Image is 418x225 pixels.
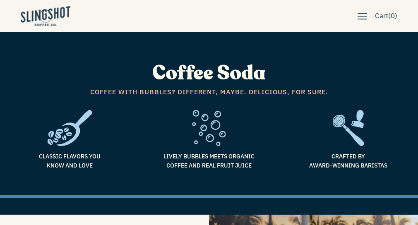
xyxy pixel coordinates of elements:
img: fizz-1636557709766.svg [146,110,273,146]
span: Coffee with bubbles? Different, maybe. Delicious, for sure. [6,87,412,98]
span: Coffee Soda [152,60,266,86]
span: ) [395,10,397,22]
span: ( [388,10,391,22]
img: frame2-1635783918803.svg [285,110,412,146]
span: Lively bubbles meets organic coffee and real fruit juice [146,152,273,170]
span: Classic flavors you know and love [6,152,133,170]
span: 0 [391,11,395,20]
a: Cart(0) [371,8,401,24]
span: Crafted by Award-Winning Baristas [285,152,412,170]
img: frame1-1635784469953.svg [6,110,133,146]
